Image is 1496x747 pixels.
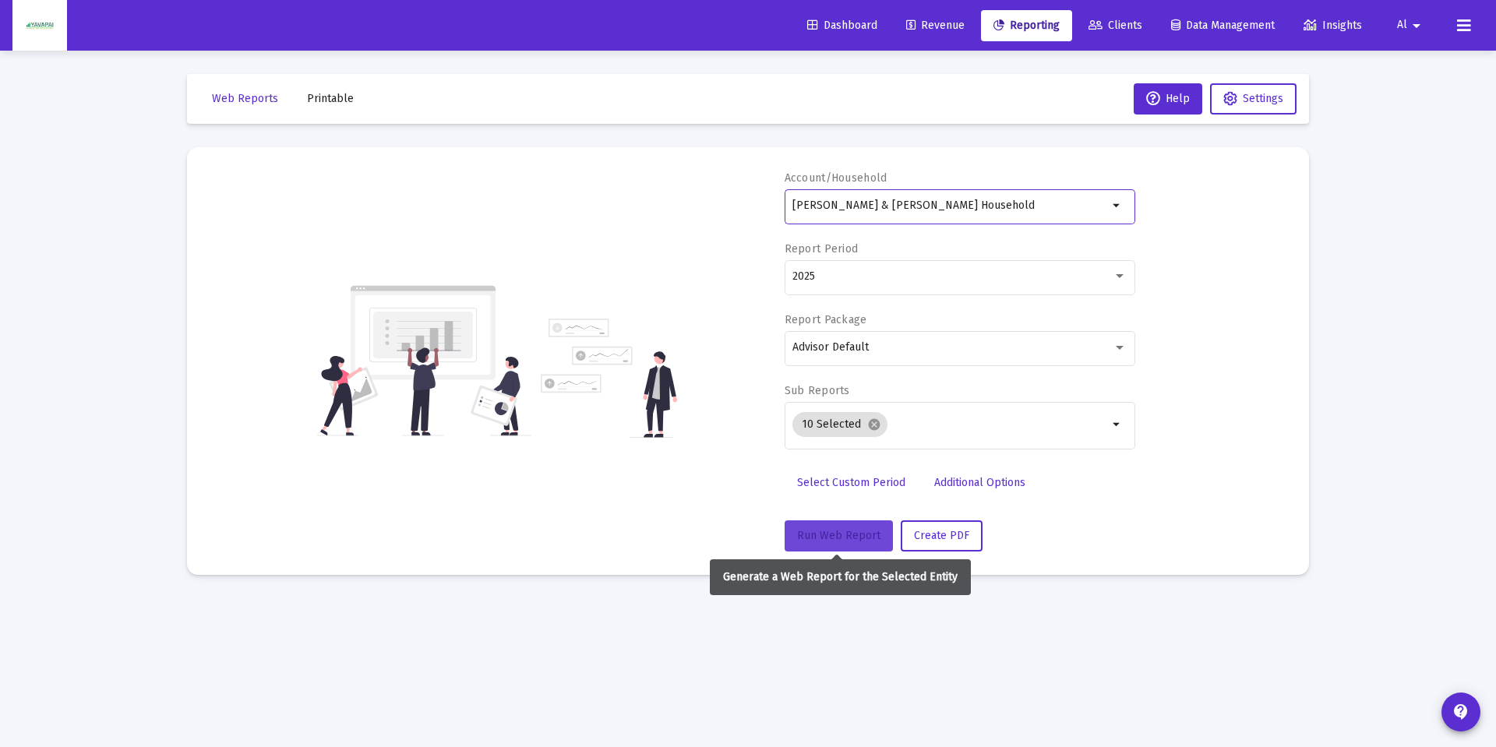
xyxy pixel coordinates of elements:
button: Al [1378,9,1445,41]
span: Select Custom Period [797,476,905,489]
button: Run Web Report [785,520,893,551]
span: Al [1397,19,1407,32]
mat-icon: cancel [867,418,881,432]
span: Dashboard [807,19,877,32]
span: Create PDF [914,529,969,542]
mat-chip: 10 Selected [792,412,887,437]
span: Insights [1304,19,1362,32]
mat-icon: contact_support [1452,703,1470,721]
a: Revenue [894,10,977,41]
button: Create PDF [901,520,983,551]
label: Report Package [785,313,867,326]
span: Data Management [1171,19,1275,32]
span: Advisor Default [792,340,869,354]
input: Search or select an account or household [792,199,1108,212]
a: Data Management [1159,10,1287,41]
span: Revenue [906,19,965,32]
span: Additional Options [934,476,1025,489]
span: Run Web Report [797,529,880,542]
span: Help [1146,92,1190,105]
mat-icon: arrow_drop_down [1108,415,1127,434]
a: Reporting [981,10,1072,41]
label: Report Period [785,242,859,255]
span: Web Reports [212,92,278,105]
mat-icon: arrow_drop_down [1108,196,1127,215]
button: Printable [295,83,366,115]
button: Web Reports [199,83,291,115]
label: Sub Reports [785,384,850,397]
span: Printable [307,92,354,105]
a: Dashboard [795,10,890,41]
button: Settings [1210,83,1297,115]
span: 2025 [792,270,815,283]
span: Clients [1088,19,1142,32]
mat-chip-list: Selection [792,409,1108,440]
button: Help [1134,83,1202,115]
img: reporting [317,284,531,438]
img: Dashboard [24,10,55,41]
img: reporting-alt [541,319,677,438]
a: Clients [1076,10,1155,41]
mat-icon: arrow_drop_down [1407,10,1426,41]
label: Account/Household [785,171,887,185]
span: Reporting [993,19,1060,32]
a: Insights [1291,10,1374,41]
span: Settings [1243,92,1283,105]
